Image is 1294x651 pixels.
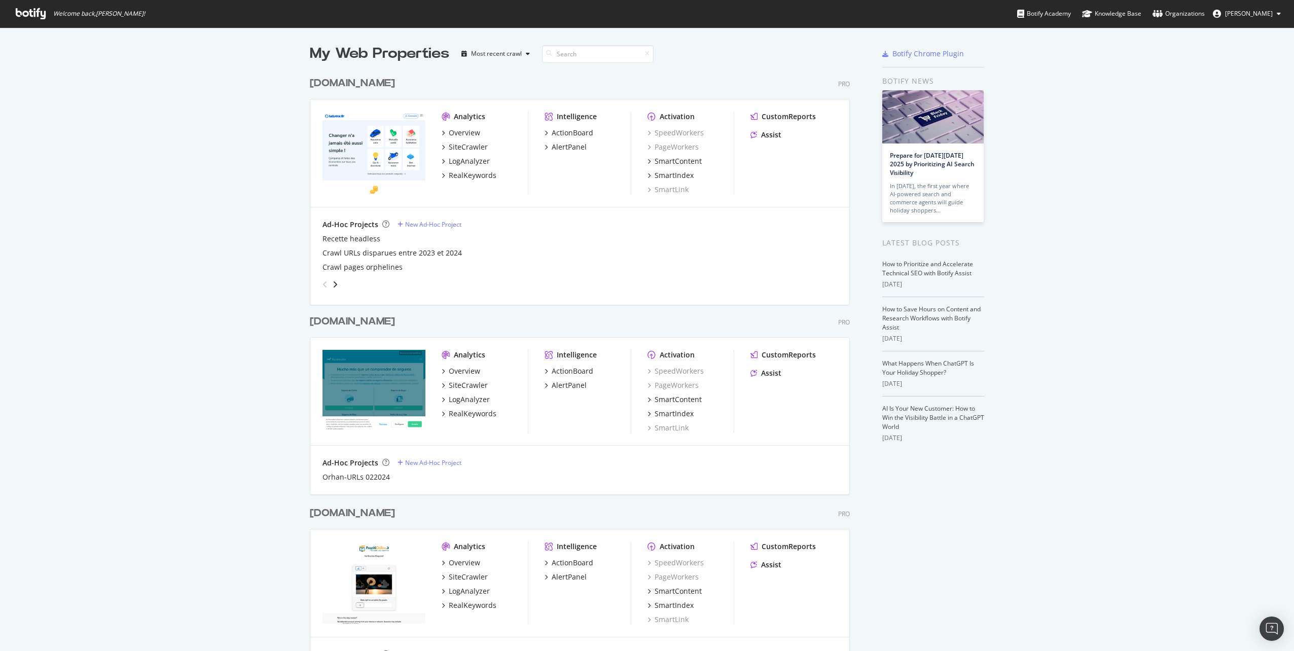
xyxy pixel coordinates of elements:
div: Pro [838,318,850,327]
img: lelynx.fr [322,112,425,194]
div: SmartContent [655,394,702,405]
div: Overview [449,128,480,138]
div: [DOMAIN_NAME] [310,506,395,521]
div: angle-right [332,279,339,290]
a: PageWorkers [648,142,699,152]
a: ActionBoard [545,128,593,138]
a: CustomReports [750,541,816,552]
a: New Ad-Hoc Project [398,458,461,467]
a: SiteCrawler [442,572,488,582]
img: prestitionline.it [322,541,425,624]
div: My Web Properties [310,44,449,64]
a: SmartContent [648,586,702,596]
a: SmartContent [648,394,702,405]
a: PageWorkers [648,380,699,390]
a: [DOMAIN_NAME] [310,76,399,91]
div: Assist [761,560,781,570]
div: New Ad-Hoc Project [405,458,461,467]
a: SmartIndex [648,409,694,419]
div: RealKeywords [449,170,496,180]
a: SiteCrawler [442,380,488,390]
div: Latest Blog Posts [882,237,984,248]
div: CustomReports [762,350,816,360]
div: Botify news [882,76,984,87]
div: SmartIndex [655,600,694,610]
a: Crawl URLs disparues entre 2023 et 2024 [322,248,462,258]
a: Recette headless [322,234,380,244]
div: Analytics [454,350,485,360]
div: Pro [838,510,850,518]
div: LogAnalyzer [449,586,490,596]
a: PageWorkers [648,572,699,582]
div: RealKeywords [449,600,496,610]
div: ActionBoard [552,366,593,376]
div: angle-left [318,276,332,293]
img: rastreator.com [322,350,425,432]
div: Ad-Hoc Projects [322,458,378,468]
a: [DOMAIN_NAME] [310,314,399,329]
a: SmartIndex [648,170,694,180]
a: How to Prioritize and Accelerate Technical SEO with Botify Assist [882,260,973,277]
div: Assist [761,130,781,140]
a: SmartLink [648,423,689,433]
div: Pro [838,80,850,88]
a: SiteCrawler [442,142,488,152]
a: AlertPanel [545,142,587,152]
div: AlertPanel [552,572,587,582]
a: Assist [750,368,781,378]
div: RealKeywords [449,409,496,419]
a: SpeedWorkers [648,128,704,138]
div: Intelligence [557,541,597,552]
div: Open Intercom Messenger [1260,617,1284,641]
a: How to Save Hours on Content and Research Workflows with Botify Assist [882,305,981,332]
a: What Happens When ChatGPT Is Your Holiday Shopper? [882,359,974,377]
div: SmartContent [655,156,702,166]
div: Activation [660,350,695,360]
div: Ad-Hoc Projects [322,220,378,230]
img: Prepare for Black Friday 2025 by Prioritizing AI Search Visibility [882,90,984,143]
div: Assist [761,368,781,378]
div: ActionBoard [552,558,593,568]
a: Botify Chrome Plugin [882,49,964,59]
span: Gianluca Mileo [1225,9,1273,18]
div: Analytics [454,112,485,122]
a: CustomReports [750,112,816,122]
div: SiteCrawler [449,142,488,152]
a: AI Is Your New Customer: How to Win the Visibility Battle in a ChatGPT World [882,404,984,431]
div: Analytics [454,541,485,552]
span: Welcome back, [PERSON_NAME] ! [53,10,145,18]
a: Assist [750,130,781,140]
a: SmartLink [648,185,689,195]
div: ActionBoard [552,128,593,138]
a: RealKeywords [442,600,496,610]
div: Activation [660,541,695,552]
div: Organizations [1153,9,1205,19]
a: RealKeywords [442,170,496,180]
div: Botify Chrome Plugin [892,49,964,59]
div: Intelligence [557,350,597,360]
div: Activation [660,112,695,122]
a: SmartLink [648,614,689,625]
div: AlertPanel [552,142,587,152]
div: LogAnalyzer [449,156,490,166]
a: Overview [442,128,480,138]
a: Orhan-URLs 022024 [322,472,390,482]
div: [DOMAIN_NAME] [310,76,395,91]
div: In [DATE], the first year where AI-powered search and commerce agents will guide holiday shoppers… [890,182,976,214]
div: AlertPanel [552,380,587,390]
a: ActionBoard [545,366,593,376]
div: SpeedWorkers [648,558,704,568]
a: Overview [442,366,480,376]
div: SiteCrawler [449,380,488,390]
a: Prepare for [DATE][DATE] 2025 by Prioritizing AI Search Visibility [890,151,975,177]
div: SmartIndex [655,170,694,180]
a: AlertPanel [545,380,587,390]
div: Overview [449,558,480,568]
